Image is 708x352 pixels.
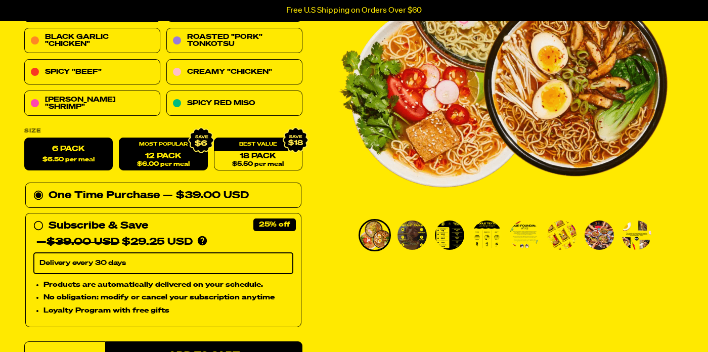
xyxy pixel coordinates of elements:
a: Black Garlic "Chicken" [24,28,160,54]
a: 18 Pack$5.50 per meal [214,138,302,171]
img: Variety Vol. 1 [585,221,614,250]
a: Spicy Red Miso [166,91,302,116]
li: No obligation: modify or cancel your subscription anytime [43,292,293,303]
del: $39.00 USD [47,237,119,247]
li: Go to slide 2 [396,219,428,251]
li: Go to slide 3 [433,219,466,251]
img: Variety Vol. 1 [622,221,651,250]
div: PDP main carousel thumbnails [338,219,668,251]
a: Creamy "Chicken" [166,60,302,85]
li: Go to slide 8 [621,219,653,251]
a: 12 Pack$6.00 per meal [119,138,207,171]
li: Go to slide 4 [471,219,503,251]
label: Size [24,128,302,134]
label: 6 Pack [24,138,113,171]
li: Go to slide 7 [583,219,615,251]
img: Variety Vol. 1 [547,221,577,250]
img: Variety Vol. 1 [397,221,427,250]
img: Variety Vol. 1 [435,221,464,250]
a: Roasted "Pork" Tonkotsu [166,28,302,54]
img: Variety Vol. 1 [472,221,502,250]
select: Subscribe & Save —$39.00 USD$29.25 USD Products are automatically delivered on your schedule. No ... [33,253,293,274]
img: Variety Vol. 1 [360,221,389,250]
a: [PERSON_NAME] "Shrimp" [24,91,160,116]
a: Spicy "Beef" [24,60,160,85]
img: Variety Vol. 1 [510,221,539,250]
li: Products are automatically delivered on your schedule. [43,279,293,290]
li: Loyalty Program with free gifts [43,305,293,317]
span: $6.50 per meal [42,157,95,163]
div: — $39.00 USD [163,188,249,204]
div: — $29.25 USD [36,234,193,250]
li: Go to slide 5 [508,219,541,251]
div: Subscribe & Save [49,218,148,234]
div: One Time Purchase [33,188,293,204]
p: Free U.S Shipping on Orders Over $60 [286,6,422,15]
li: Go to slide 1 [359,219,391,251]
span: $5.50 per meal [232,161,284,168]
li: Go to slide 6 [546,219,578,251]
span: $6.00 per meal [137,161,190,168]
